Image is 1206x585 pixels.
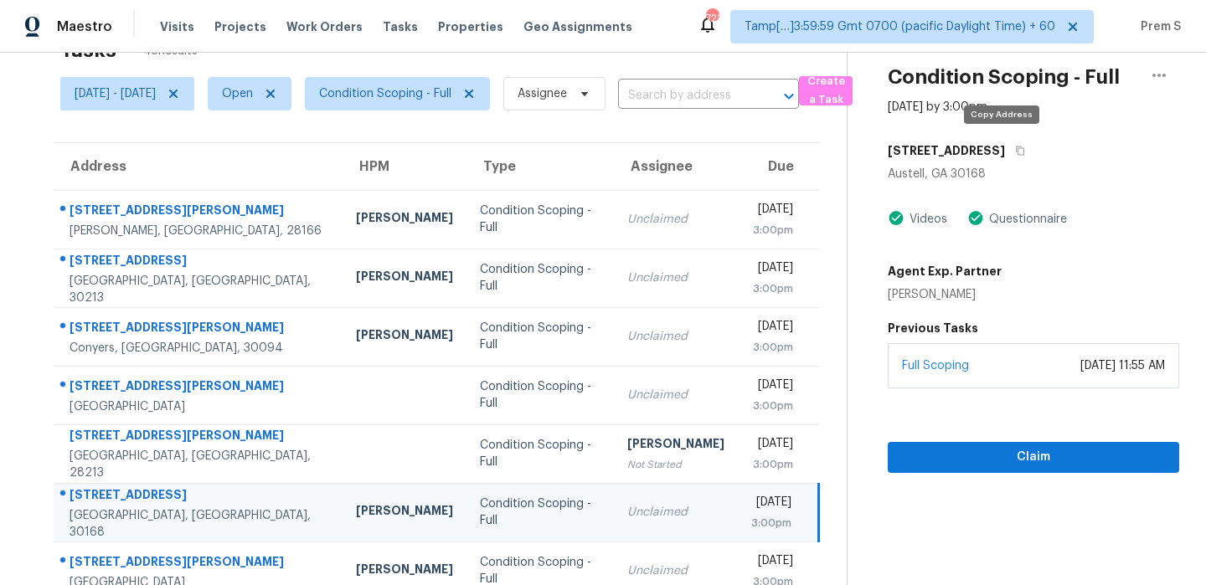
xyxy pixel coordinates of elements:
[751,280,793,297] div: 3:00pm
[480,320,601,353] div: Condition Scoping - Full
[888,320,1179,336] h5: Previous Tasks
[888,209,904,227] img: Artifact Present Icon
[751,222,793,239] div: 3:00pm
[751,552,793,573] div: [DATE]
[888,142,1005,159] h5: [STREET_ADDRESS]
[627,269,724,286] div: Unclaimed
[356,502,453,523] div: [PERSON_NAME]
[343,143,466,190] th: HPM
[523,18,632,35] span: Geo Assignments
[799,76,853,105] button: Create a Task
[60,42,116,59] h2: Tasks
[627,328,724,345] div: Unclaimed
[214,18,266,35] span: Projects
[54,143,343,190] th: Address
[751,435,793,456] div: [DATE]
[70,223,329,239] div: [PERSON_NAME], [GEOGRAPHIC_DATA], 28166
[751,398,793,414] div: 3:00pm
[751,318,793,339] div: [DATE]
[888,442,1179,473] button: Claim
[738,143,819,190] th: Due
[777,85,801,108] button: Open
[70,202,329,223] div: [STREET_ADDRESS][PERSON_NAME]
[904,211,947,228] div: Videos
[319,85,451,102] span: Condition Scoping - Full
[706,10,718,27] div: 721
[751,259,793,280] div: [DATE]
[627,435,724,456] div: [PERSON_NAME]
[888,286,1002,303] div: [PERSON_NAME]
[751,339,793,356] div: 3:00pm
[1080,357,1165,374] div: [DATE] 11:55 AM
[751,456,793,473] div: 3:00pm
[627,387,724,403] div: Unclaimed
[807,72,844,110] span: Create a Task
[480,378,601,412] div: Condition Scoping - Full
[888,263,1002,280] h5: Agent Exp. Partner
[286,18,363,35] span: Work Orders
[627,456,724,473] div: Not Started
[627,562,724,579] div: Unclaimed
[160,18,194,35] span: Visits
[751,494,791,515] div: [DATE]
[466,143,615,190] th: Type
[356,209,453,230] div: [PERSON_NAME]
[70,507,329,541] div: [GEOGRAPHIC_DATA], [GEOGRAPHIC_DATA], 30168
[984,211,1067,228] div: Questionnaire
[888,166,1179,182] div: Austell, GA 30168
[967,209,984,227] img: Artifact Present Icon
[70,252,329,273] div: [STREET_ADDRESS]
[356,561,453,582] div: [PERSON_NAME]
[902,360,969,372] a: Full Scoping
[70,486,329,507] div: [STREET_ADDRESS]
[614,143,738,190] th: Assignee
[480,203,601,236] div: Condition Scoping - Full
[627,504,724,521] div: Unclaimed
[70,273,329,306] div: [GEOGRAPHIC_DATA], [GEOGRAPHIC_DATA], 30213
[745,18,1055,35] span: Tamp[…]3:59:59 Gmt 0700 (pacific Daylight Time) + 60
[627,211,724,228] div: Unclaimed
[70,427,329,448] div: [STREET_ADDRESS][PERSON_NAME]
[383,21,418,33] span: Tasks
[356,268,453,289] div: [PERSON_NAME]
[888,99,987,115] div: [DATE] by 3:00pm
[751,201,793,222] div: [DATE]
[70,398,329,415] div: [GEOGRAPHIC_DATA]
[751,515,791,531] div: 3:00pm
[438,18,503,35] span: Properties
[901,447,1166,468] span: Claim
[480,437,601,470] div: Condition Scoping - Full
[356,326,453,347] div: [PERSON_NAME]
[70,553,329,574] div: [STREET_ADDRESS][PERSON_NAME]
[480,261,601,295] div: Condition Scoping - Full
[57,18,112,35] span: Maestro
[1134,18,1181,35] span: Prem S
[751,377,793,398] div: [DATE]
[618,83,752,109] input: Search by address
[70,319,329,340] div: [STREET_ADDRESS][PERSON_NAME]
[70,340,329,357] div: Conyers, [GEOGRAPHIC_DATA], 30094
[518,85,567,102] span: Assignee
[75,85,156,102] span: [DATE] - [DATE]
[222,85,253,102] span: Open
[480,495,601,529] div: Condition Scoping - Full
[70,377,329,398] div: [STREET_ADDRESS][PERSON_NAME]
[888,69,1120,85] h2: Condition Scoping - Full
[70,448,329,481] div: [GEOGRAPHIC_DATA], [GEOGRAPHIC_DATA], 28213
